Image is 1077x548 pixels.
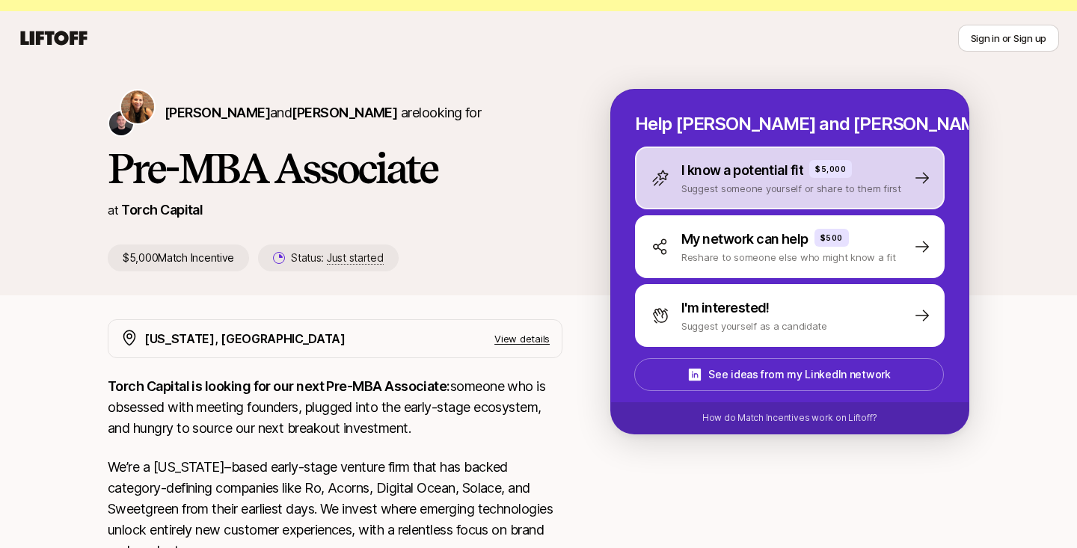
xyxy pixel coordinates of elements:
[108,146,562,191] h1: Pre-MBA Associate
[108,376,562,439] p: someone who is obsessed with meeting founders, plugged into the early-stage ecosystem, and hungry...
[144,329,346,348] p: [US_STATE], [GEOGRAPHIC_DATA]
[109,111,133,135] img: Christopher Harper
[820,232,843,244] p: $500
[108,378,450,394] strong: Torch Capital is looking for our next Pre-MBA Associate:
[815,163,846,175] p: $5,000
[681,318,827,333] p: Suggest yourself as a candidate
[165,105,270,120] span: [PERSON_NAME]
[635,114,945,135] p: Help [PERSON_NAME] and [PERSON_NAME] hire
[681,229,808,250] p: My network can help
[270,105,397,120] span: and
[165,102,481,123] p: are looking for
[327,251,384,265] span: Just started
[634,358,944,391] button: See ideas from my LinkedIn network
[681,250,896,265] p: Reshare to someone else who might know a fit
[494,331,550,346] p: View details
[708,366,890,384] p: See ideas from my LinkedIn network
[681,298,770,318] p: I'm interested!
[702,411,877,425] p: How do Match Incentives work on Liftoff?
[121,202,203,218] a: Torch Capital
[958,25,1059,52] button: Sign in or Sign up
[291,249,383,267] p: Status:
[681,181,901,196] p: Suggest someone yourself or share to them first
[292,105,397,120] span: [PERSON_NAME]
[121,90,154,123] img: Katie Reiner
[681,160,803,181] p: I know a potential fit
[108,244,249,271] p: $5,000 Match Incentive
[108,200,118,220] p: at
